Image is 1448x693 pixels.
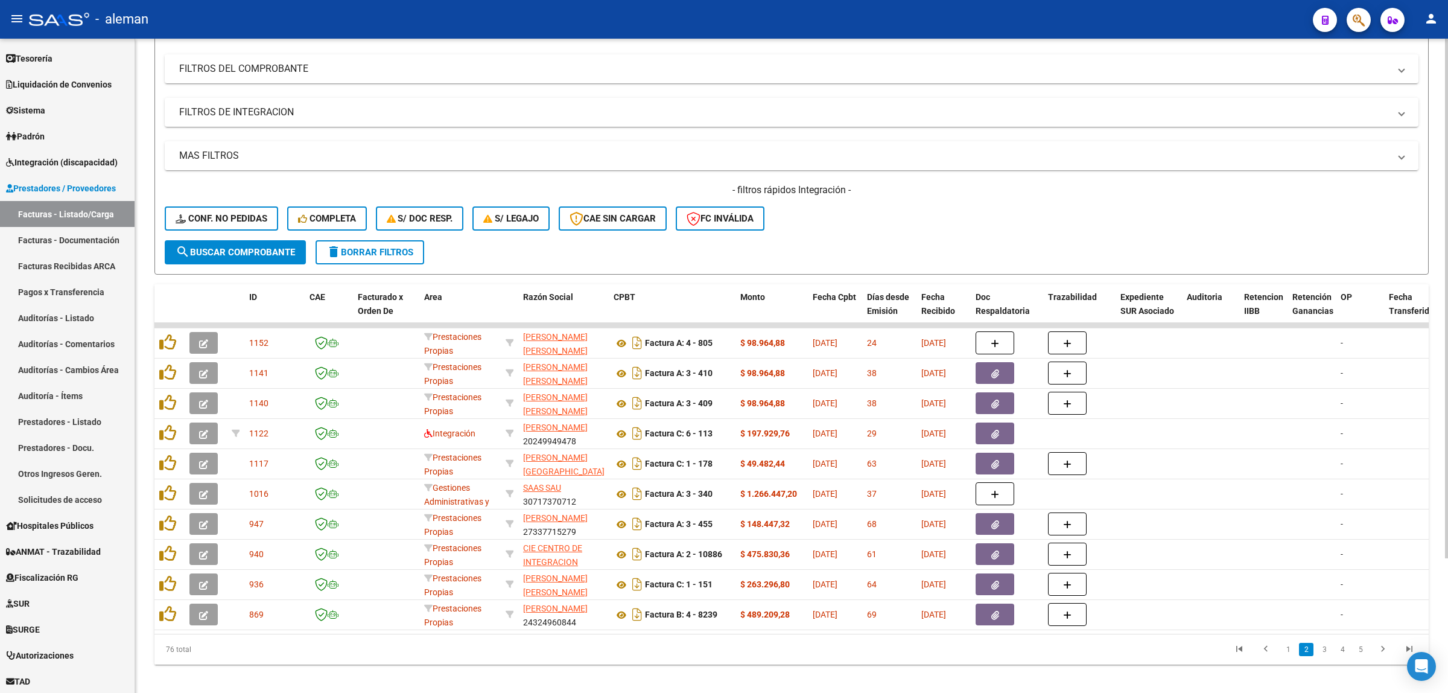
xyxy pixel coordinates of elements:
span: 1141 [249,368,268,378]
span: Doc Respaldatoria [976,292,1030,316]
strong: Factura A: 3 - 409 [645,399,713,409]
span: [PERSON_NAME] [523,513,588,523]
datatable-header-cell: CAE [305,284,353,337]
a: 4 [1335,643,1350,656]
span: 1117 [249,459,268,468]
span: Fiscalización RG [6,571,78,584]
span: Expediente SUR Asociado [1120,292,1174,316]
i: Descargar documento [629,363,645,383]
a: 1 [1281,643,1295,656]
span: 29 [867,429,877,438]
span: [PERSON_NAME] [523,423,588,432]
span: 63 [867,459,877,468]
div: 24324960844 [523,602,604,627]
strong: Factura B: 4 - 8239 [645,610,717,620]
datatable-header-cell: Retención Ganancias [1288,284,1336,337]
span: ANMAT - Trazabilidad [6,545,101,558]
a: go to next page [1371,643,1394,656]
mat-icon: person [1424,11,1438,26]
i: Descargar documento [629,514,645,534]
span: Monto [740,292,765,302]
span: Prestadores / Proveedores [6,182,116,195]
mat-panel-title: FILTROS DE INTEGRACION [179,106,1389,119]
span: S/ Doc Resp. [387,213,453,224]
li: page 4 [1333,639,1351,660]
li: page 5 [1351,639,1370,660]
span: - [1341,368,1343,378]
span: [DATE] [813,549,837,559]
button: Borrar Filtros [316,240,424,264]
a: go to first page [1228,643,1251,656]
span: Facturado x Orden De [358,292,403,316]
span: [DATE] [921,368,946,378]
span: OP [1341,292,1352,302]
span: Borrar Filtros [326,247,413,258]
span: Prestaciones Propias [424,543,481,567]
strong: $ 475.830,36 [740,549,790,559]
span: CAE [310,292,325,302]
span: [DATE] [921,429,946,438]
i: Descargar documento [629,333,645,353]
span: 1152 [249,338,268,348]
strong: $ 98.964,88 [740,368,785,378]
span: 1122 [249,429,268,438]
mat-icon: menu [10,11,24,26]
span: Fecha Cpbt [813,292,856,302]
mat-expansion-panel-header: FILTROS DEL COMPROBANTE [165,54,1418,83]
strong: $ 49.482,44 [740,459,785,468]
strong: Factura A: 3 - 455 [645,520,713,529]
span: [DATE] [813,519,837,529]
span: 24 [867,338,877,348]
span: Hospitales Públicos [6,519,94,532]
span: 68 [867,519,877,529]
span: Padrón [6,130,45,143]
span: - aleman [95,6,148,33]
mat-expansion-panel-header: MAS FILTROS [165,141,1418,170]
div: 76 total [154,634,407,665]
a: 2 [1299,643,1313,656]
span: Prestaciones Propias [424,604,481,627]
span: Días desde Emisión [867,292,909,316]
span: Prestaciones Propias [424,332,481,356]
span: [PERSON_NAME] [PERSON_NAME] [523,332,588,356]
mat-icon: delete [326,244,341,259]
span: 37 [867,489,877,499]
mat-panel-title: MAS FILTROS [179,149,1389,162]
span: Completa [298,213,356,224]
div: 27344474732 [523,391,604,416]
i: Descargar documento [629,544,645,564]
span: 869 [249,610,264,619]
i: Descargar documento [629,394,645,413]
span: TAD [6,675,30,688]
span: - [1341,610,1343,619]
span: [DATE] [921,610,946,619]
li: page 2 [1297,639,1315,660]
span: SUR [6,597,30,610]
span: [DATE] [813,338,837,348]
div: 20249949478 [523,421,604,446]
strong: $ 98.964,88 [740,338,785,348]
span: Area [424,292,442,302]
datatable-header-cell: ID [244,284,305,337]
span: SURGE [6,623,40,636]
strong: Factura C: 1 - 151 [645,580,713,590]
li: page 1 [1279,639,1297,660]
span: Liquidación de Convenios [6,78,112,91]
strong: $ 489.209,28 [740,610,790,619]
span: 38 [867,398,877,408]
div: 33711687659 [523,541,604,567]
strong: Factura C: 6 - 113 [645,429,713,439]
span: CAE SIN CARGAR [570,213,656,224]
datatable-header-cell: Trazabilidad [1043,284,1116,337]
span: 1016 [249,489,268,499]
span: 940 [249,549,264,559]
strong: Factura A: 4 - 805 [645,339,713,348]
span: FC Inválida [687,213,754,224]
button: CAE SIN CARGAR [559,206,667,231]
h4: - filtros rápidos Integración - [165,184,1418,197]
span: [DATE] [921,398,946,408]
div: 23261482274 [523,572,604,597]
mat-icon: search [176,244,190,259]
button: S/ legajo [472,206,550,231]
datatable-header-cell: Retencion IIBB [1239,284,1288,337]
